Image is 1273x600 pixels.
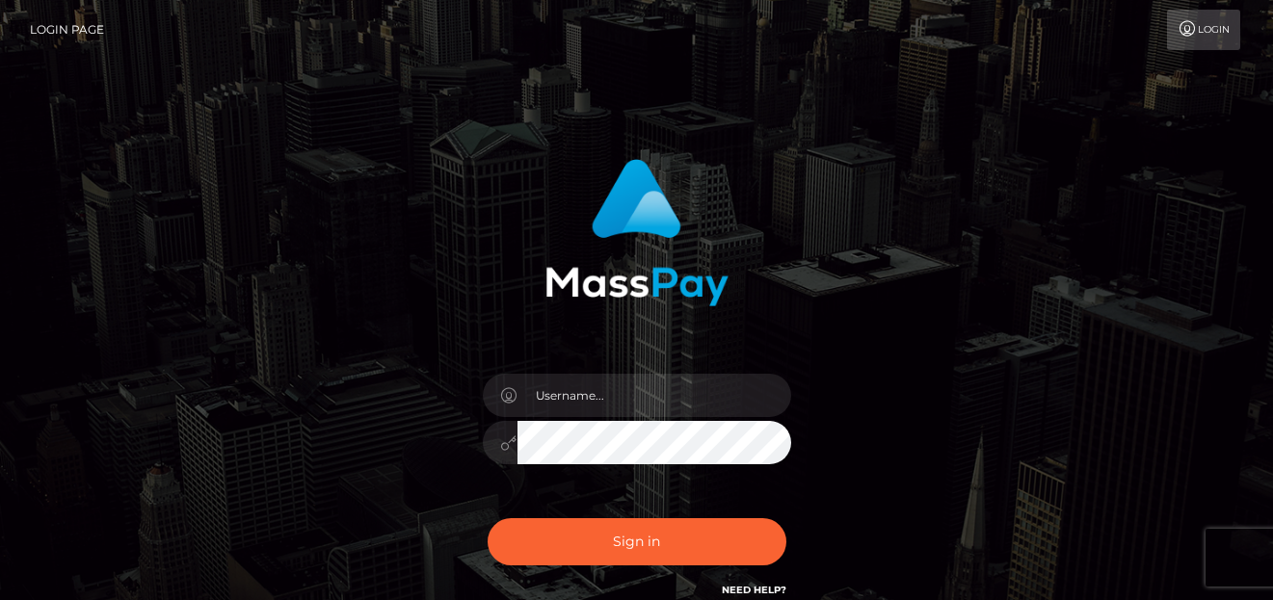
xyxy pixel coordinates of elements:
a: Need Help? [722,584,786,596]
button: Sign in [488,518,786,565]
a: Login Page [30,10,104,50]
img: MassPay Login [545,159,729,306]
a: Login [1167,10,1240,50]
input: Username... [517,374,791,417]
